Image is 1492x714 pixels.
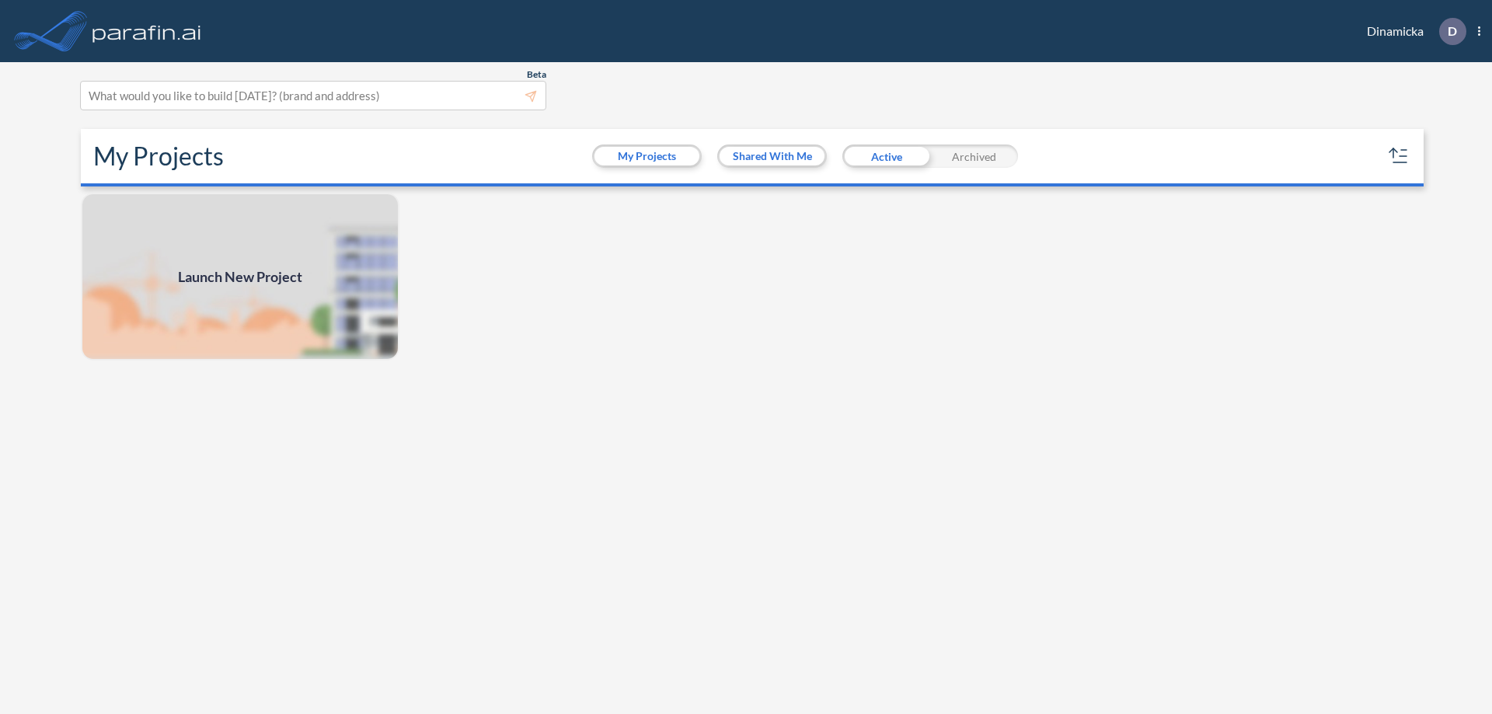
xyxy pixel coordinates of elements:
[842,145,930,168] div: Active
[93,141,224,171] h2: My Projects
[81,193,399,360] img: add
[81,193,399,360] a: Launch New Project
[178,266,302,287] span: Launch New Project
[720,147,824,165] button: Shared With Me
[930,145,1018,168] div: Archived
[1448,24,1457,38] p: D
[1344,18,1480,45] div: Dinamicka
[89,16,204,47] img: logo
[1386,144,1411,169] button: sort
[594,147,699,165] button: My Projects
[527,68,546,81] span: Beta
